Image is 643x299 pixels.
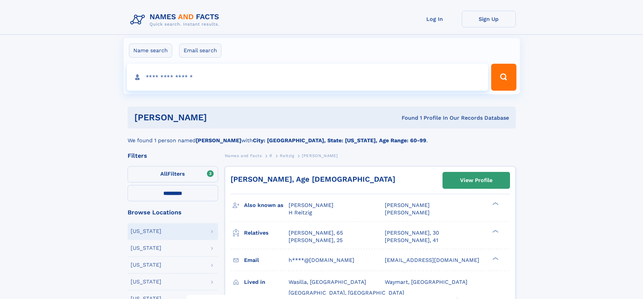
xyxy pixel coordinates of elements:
[408,11,462,27] a: Log In
[225,151,262,160] a: Names and Facts
[289,202,333,208] span: [PERSON_NAME]
[269,153,272,158] span: R
[289,209,312,216] span: H Reitzig
[131,262,161,268] div: [US_STATE]
[269,151,272,160] a: R
[244,227,289,239] h3: Relatives
[385,202,430,208] span: [PERSON_NAME]
[491,229,499,233] div: ❯
[244,276,289,288] h3: Lived in
[128,11,225,29] img: Logo Names and Facts
[280,151,294,160] a: Reitzig
[289,279,366,285] span: Wasilla, [GEOGRAPHIC_DATA]
[131,279,161,285] div: [US_STATE]
[244,200,289,211] h3: Also known as
[304,114,509,122] div: Found 1 Profile In Our Records Database
[289,237,343,244] a: [PERSON_NAME], 25
[289,229,343,237] a: [PERSON_NAME], 65
[462,11,516,27] a: Sign Up
[128,153,218,159] div: Filters
[231,175,395,183] a: [PERSON_NAME], Age [DEMOGRAPHIC_DATA]
[127,64,488,91] input: search input
[129,43,172,58] label: Name search
[134,113,304,122] h1: [PERSON_NAME]
[280,153,294,158] span: Reitzig
[385,279,467,285] span: Waymart, [GEOGRAPHIC_DATA]
[460,173,492,188] div: View Profile
[160,171,167,177] span: All
[196,137,241,144] b: [PERSON_NAME]
[128,128,516,145] div: We found 1 person named with .
[131,229,161,234] div: [US_STATE]
[443,172,510,188] a: View Profile
[131,245,161,251] div: [US_STATE]
[179,43,221,58] label: Email search
[385,229,439,237] a: [PERSON_NAME], 30
[244,255,289,266] h3: Email
[385,237,438,244] a: [PERSON_NAME], 41
[128,209,218,215] div: Browse Locations
[289,290,404,296] span: [GEOGRAPHIC_DATA], [GEOGRAPHIC_DATA]
[253,137,426,144] b: City: [GEOGRAPHIC_DATA], State: [US_STATE], Age Range: 60-99
[491,64,516,91] button: Search Button
[302,153,338,158] span: [PERSON_NAME]
[385,209,430,216] span: [PERSON_NAME]
[385,257,479,263] span: [EMAIL_ADDRESS][DOMAIN_NAME]
[491,202,499,206] div: ❯
[491,256,499,261] div: ❯
[128,166,218,182] label: Filters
